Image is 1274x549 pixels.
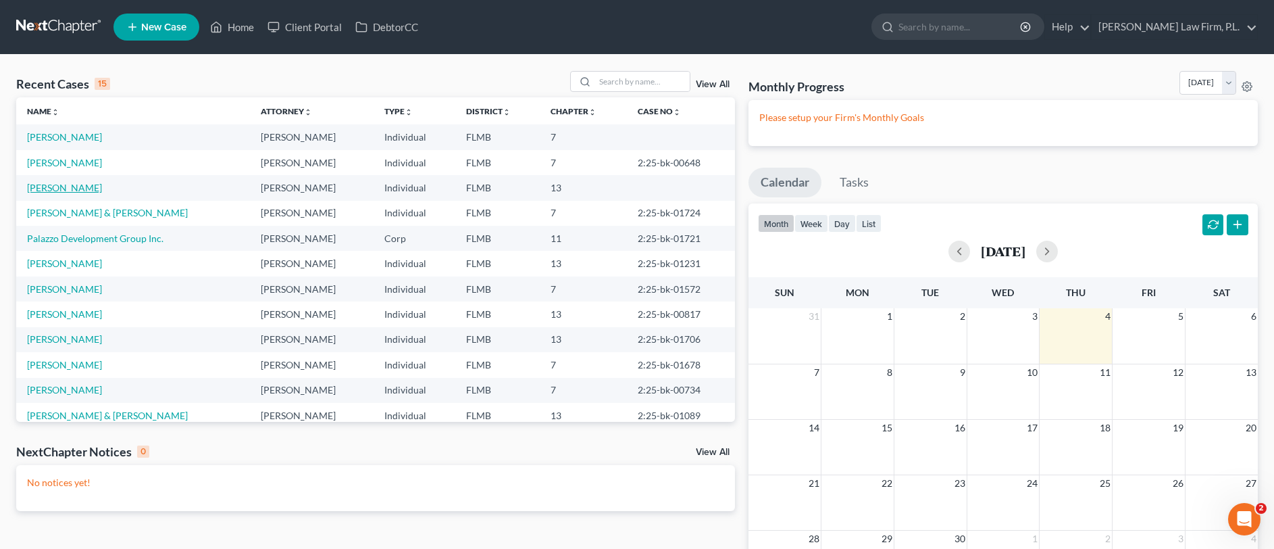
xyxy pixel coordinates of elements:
div: 0 [137,446,149,458]
span: 27 [1244,475,1258,492]
td: 7 [540,124,626,149]
td: [PERSON_NAME] [250,226,374,251]
a: Palazzo Development Group Inc. [27,233,163,244]
i: unfold_more [405,108,413,116]
span: Sun [775,287,794,298]
span: Wed [992,287,1014,298]
a: Attorneyunfold_more [261,106,312,116]
td: FLMB [455,327,540,352]
a: Case Nounfold_more [638,106,681,116]
td: 2:25-bk-01231 [627,251,735,276]
span: 25 [1098,475,1112,492]
td: [PERSON_NAME] [250,378,374,403]
span: 4 [1104,308,1112,325]
span: 3 [1177,531,1185,547]
td: FLMB [455,403,540,428]
h3: Monthly Progress [748,78,844,95]
td: Individual [374,124,455,149]
div: Recent Cases [16,76,110,92]
a: [PERSON_NAME] & [PERSON_NAME] [27,410,188,421]
td: 2:25-bk-01678 [627,352,735,377]
span: 24 [1025,475,1039,492]
td: 2:25-bk-00734 [627,378,735,403]
td: FLMB [455,124,540,149]
td: 7 [540,150,626,175]
i: unfold_more [673,108,681,116]
td: [PERSON_NAME] [250,352,374,377]
span: 1 [886,308,894,325]
td: [PERSON_NAME] [250,201,374,226]
td: FLMB [455,277,540,302]
td: FLMB [455,175,540,200]
span: 8 [886,364,894,381]
a: [PERSON_NAME] [27,333,102,345]
a: Help [1045,15,1090,39]
span: 10 [1025,364,1039,381]
a: DebtorCC [349,15,425,39]
span: 14 [807,420,821,436]
i: unfold_more [304,108,312,116]
span: 30 [953,531,967,547]
a: Client Portal [261,15,349,39]
span: 20 [1244,420,1258,436]
td: [PERSON_NAME] [250,403,374,428]
td: 13 [540,302,626,327]
span: 7 [813,364,821,381]
span: 21 [807,475,821,492]
td: Individual [374,251,455,276]
h2: [DATE] [981,244,1025,258]
span: 6 [1250,308,1258,325]
td: 11 [540,226,626,251]
a: [PERSON_NAME] [27,131,102,143]
span: 26 [1171,475,1185,492]
a: [PERSON_NAME] Law Firm, P.L. [1092,15,1257,39]
td: 7 [540,378,626,403]
a: Calendar [748,168,821,197]
a: [PERSON_NAME] [27,308,102,320]
td: FLMB [455,150,540,175]
span: 19 [1171,420,1185,436]
a: Chapterunfold_more [551,106,596,116]
a: [PERSON_NAME] [27,182,102,193]
td: Individual [374,327,455,352]
span: 29 [880,531,894,547]
span: 5 [1177,308,1185,325]
td: Individual [374,352,455,377]
a: Districtunfold_more [466,106,511,116]
span: 23 [953,475,967,492]
span: 12 [1171,364,1185,381]
p: No notices yet! [27,476,724,490]
td: Individual [374,277,455,302]
span: 11 [1098,364,1112,381]
td: 13 [540,175,626,200]
td: Individual [374,150,455,175]
span: 18 [1098,420,1112,436]
input: Search by name... [898,14,1022,39]
a: [PERSON_NAME] [27,157,102,168]
i: unfold_more [503,108,511,116]
td: [PERSON_NAME] [250,327,374,352]
td: 2:25-bk-01706 [627,327,735,352]
td: 2:25-bk-00817 [627,302,735,327]
td: Individual [374,378,455,403]
span: 9 [959,364,967,381]
td: 7 [540,201,626,226]
td: [PERSON_NAME] [250,302,374,327]
span: 2 [959,308,967,325]
a: [PERSON_NAME] [27,384,102,396]
span: Thu [1066,287,1086,298]
i: unfold_more [51,108,59,116]
div: NextChapter Notices [16,444,149,460]
input: Search by name... [595,72,690,91]
td: 13 [540,327,626,352]
td: 7 [540,352,626,377]
td: FLMB [455,226,540,251]
span: Fri [1142,287,1156,298]
td: 7 [540,277,626,302]
span: 17 [1025,420,1039,436]
span: 3 [1031,308,1039,325]
span: 2 [1256,503,1267,514]
button: list [856,214,882,233]
td: FLMB [455,201,540,226]
td: [PERSON_NAME] [250,124,374,149]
